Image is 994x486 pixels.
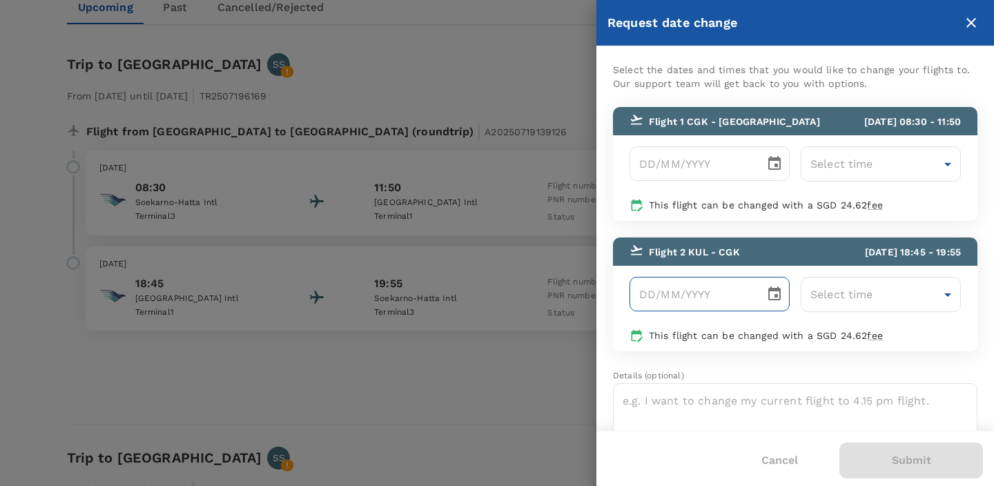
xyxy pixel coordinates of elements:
[801,277,961,312] div: Select time
[649,198,961,212] p: This flight can be changed with a SGD 24.62
[761,150,788,177] button: Choose date
[867,330,882,341] span: fee
[810,286,939,303] p: Select time
[810,156,939,173] p: Select time
[649,329,961,342] p: This flight can be changed with a SGD 24.62
[630,277,755,311] input: DD/MM/YYYY
[865,246,961,257] span: [DATE] 18:45 - 19:55
[613,64,970,89] span: Select the dates and times that you would like to change your flights to. Our support team will g...
[649,116,820,127] span: Flight 1 CGK - [GEOGRAPHIC_DATA]
[801,146,961,182] div: Select time
[649,246,740,257] span: Flight 2 KUL - CGK
[761,280,788,308] button: Choose date
[959,11,983,35] button: close
[607,13,959,33] div: Request date change
[864,116,961,127] span: [DATE] 08:30 - 11:50
[630,146,755,181] input: DD/MM/YYYY
[742,443,817,478] button: Cancel
[613,371,684,380] span: Details (optional)
[867,200,882,211] span: fee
